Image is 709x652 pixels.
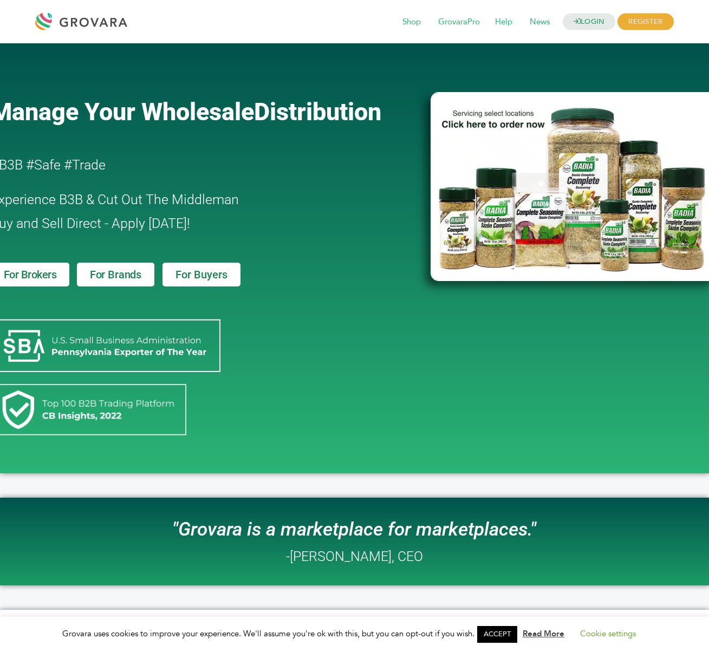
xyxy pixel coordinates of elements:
span: Shop [395,12,428,32]
span: Grovara uses cookies to improve your experience. We'll assume you're ok with this, but you can op... [62,628,647,639]
span: REGISTER [617,14,673,30]
span: Help [487,12,520,32]
h2: -[PERSON_NAME], CEO [286,550,423,563]
span: For Brokers [4,269,57,280]
a: Cookie settings [580,628,636,639]
a: Read More [523,628,564,639]
a: Shop [395,16,428,28]
span: News [522,12,557,32]
i: "Grovara is a marketplace for marketplaces." [172,518,536,540]
span: Distribution [254,97,381,126]
a: News [522,16,557,28]
a: Help [487,16,520,28]
span: For Brands [90,269,141,280]
a: For Buyers [162,263,240,286]
span: For Buyers [175,269,227,280]
a: GrovaraPro [431,16,487,28]
a: LOGIN [563,14,616,30]
a: ACCEPT [477,626,517,643]
span: GrovaraPro [431,12,487,32]
a: For Brands [77,263,154,286]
